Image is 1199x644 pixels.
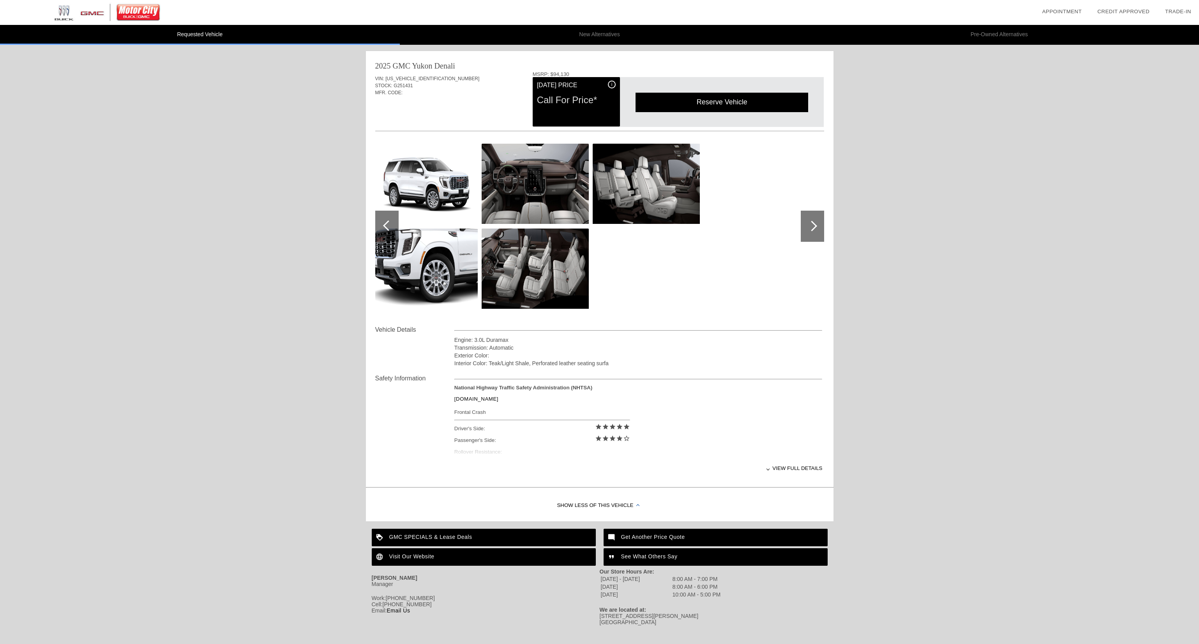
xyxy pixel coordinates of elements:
span: G251431 [394,83,413,88]
a: See What Others Say [604,548,828,566]
div: Interior Color: Teak/Light Shale, Perforated leather seating surfa [454,359,823,367]
div: Exterior Color: [454,352,823,359]
div: Cell: [372,601,600,607]
div: Quoted on [DATE] 4:01:20 PM [375,108,824,120]
div: [DATE] Price [537,81,616,90]
span: [US_VEHICLE_IDENTIFICATION_NUMBER] [385,76,479,81]
div: Work: [372,595,600,601]
div: [STREET_ADDRESS][PERSON_NAME] [GEOGRAPHIC_DATA] [600,613,828,625]
span: STOCK: [375,83,392,88]
img: b53986d4c0e72a5f4208f3eb20c04576.jpg [482,229,589,309]
strong: National Highway Traffic Safety Administration (NHTSA) [454,385,592,391]
a: Credit Approved [1097,9,1150,14]
li: Pre-Owned Alternatives [799,25,1199,45]
td: 10:00 AM - 5:00 PM [672,591,721,598]
img: ic_mode_comment_white_24dp_2x.png [604,529,621,546]
div: Call For Price* [537,90,616,110]
div: View full details [454,459,823,478]
strong: We are located at: [600,607,646,613]
div: Manager [372,581,600,587]
i: star [595,423,602,430]
img: ic_loyalty_white_24dp_2x.png [372,529,389,546]
i: star_border [623,435,630,442]
div: Engine: 3.0L Duramax [454,336,823,344]
div: Safety Information [375,374,454,383]
a: GMC SPECIALS & Lease Deals [372,529,596,546]
td: [DATE] [600,583,671,590]
div: Email: [372,607,600,614]
div: Show Less of this Vehicle [366,490,833,521]
a: Trade-In [1165,9,1191,14]
i: star [609,435,616,442]
li: New Alternatives [400,25,800,45]
div: 2025 GMC Yukon [375,60,433,71]
i: star [609,423,616,430]
i: star [595,435,602,442]
td: 8:00 AM - 7:00 PM [672,575,721,582]
td: [DATE] [600,591,671,598]
img: 6226bc218085ee86c291f26b41006fae.jpg [371,144,478,224]
span: [PHONE_NUMBER] [383,601,432,607]
a: [DOMAIN_NAME] [454,396,498,402]
a: Email Us [387,607,410,614]
img: b8336ae488a1e8c842b4dc32d9af081f.jpg [593,144,700,224]
td: 8:00 AM - 6:00 PM [672,583,721,590]
a: Get Another Price Quote [604,529,828,546]
div: Reserve Vehicle [636,93,808,112]
div: Denali [434,60,455,71]
i: star [616,435,623,442]
div: Vehicle Details [375,325,454,334]
strong: Our Store Hours Are: [600,568,654,575]
div: Transmission: Automatic [454,344,823,352]
i: star [602,435,609,442]
i: star [602,423,609,430]
a: Appointment [1042,9,1082,14]
img: ca4b005939153cbaf7c446ab2e7dd234.jpg [482,144,589,224]
img: ic_language_white_24dp_2x.png [372,548,389,566]
div: Passenger's Side: [454,435,630,446]
span: i [611,82,613,87]
i: star [623,423,630,430]
a: Visit Our Website [372,548,596,566]
img: ic_format_quote_white_24dp_2x.png [604,548,621,566]
div: Driver's Side: [454,423,630,435]
span: [PHONE_NUMBER] [386,595,435,601]
td: [DATE] - [DATE] [600,575,671,582]
span: MFR. CODE: [375,90,403,95]
span: VIN: [375,76,384,81]
div: Frontal Crash [454,407,630,417]
i: star [616,423,623,430]
div: MSRP: $94,130 [533,71,824,77]
img: ec228dbdc422dfe34a96922546456821.jpg [371,229,478,309]
strong: [PERSON_NAME] [372,575,417,581]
